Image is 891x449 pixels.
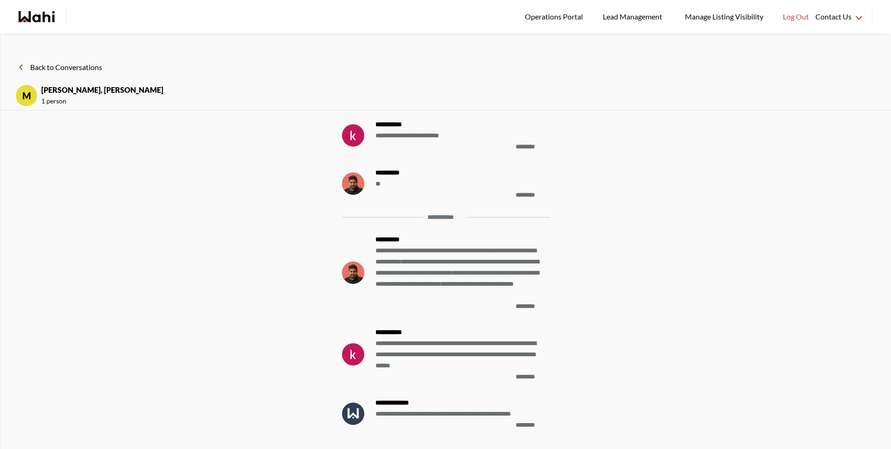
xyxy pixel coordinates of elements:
[603,11,665,23] span: Lead Management
[682,11,766,23] span: Manage Listing Visibility
[15,84,38,107] div: M
[41,96,163,107] span: 1 person
[15,61,102,73] button: Back to Conversations
[783,11,809,23] span: Log Out
[525,11,586,23] span: Operations Portal
[19,11,55,22] a: Wahi homepage
[41,84,163,96] strong: [PERSON_NAME], [PERSON_NAME]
